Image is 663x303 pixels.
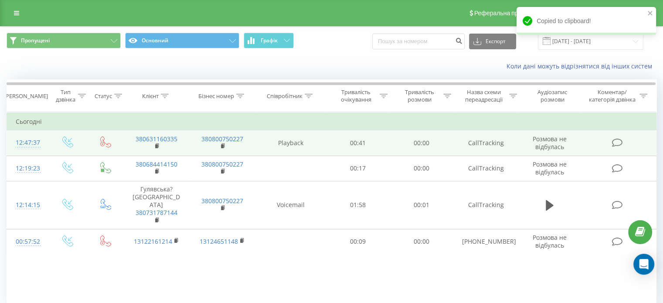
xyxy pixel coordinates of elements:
a: 13124651148 [200,237,238,245]
a: 380800750227 [201,160,243,168]
div: Аудіозапис розмови [527,89,578,103]
div: 00:57:52 [16,233,39,250]
span: Графік [261,37,278,44]
td: 00:00 [390,229,453,254]
span: Розмова не відбулась [533,160,567,176]
button: Графік [244,33,294,48]
td: 00:41 [326,130,390,156]
span: Пропущені [21,37,50,44]
td: 00:00 [390,130,453,156]
div: Copied to clipboard! [517,7,656,35]
div: 12:19:23 [16,160,39,177]
a: 380800750227 [201,135,243,143]
td: Playback [255,130,326,156]
td: 00:09 [326,229,390,254]
button: Основний [125,33,239,48]
div: Статус [95,92,112,100]
a: 380800750227 [201,197,243,205]
a: 380684414150 [136,160,177,168]
a: 13122161214 [134,237,172,245]
button: Експорт [469,34,516,49]
td: CallTracking [453,181,519,229]
td: Voicemail [255,181,326,229]
div: Бізнес номер [198,92,234,100]
div: 12:14:15 [16,197,39,214]
div: Тип дзвінка [55,89,75,103]
div: [PERSON_NAME] [4,92,48,100]
span: Реферальна програма [474,10,538,17]
td: CallTracking [453,156,519,181]
div: Коментар/категорія дзвінка [586,89,637,103]
button: Пропущені [7,33,121,48]
a: Коли дані можуть відрізнятися вiд інших систем [507,62,656,70]
div: Open Intercom Messenger [633,254,654,275]
a: 380731787144 [136,208,177,217]
td: Сьогодні [7,113,656,130]
span: Розмова не відбулась [533,233,567,249]
td: CallTracking [453,130,519,156]
td: 00:00 [390,156,453,181]
div: Співробітник [267,92,303,100]
input: Пошук за номером [372,34,465,49]
button: close [647,10,653,18]
a: 380631160335 [136,135,177,143]
div: Назва схеми переадресації [461,89,507,103]
div: Тривалість розмови [398,89,441,103]
div: 12:47:37 [16,134,39,151]
td: Гулявська? [GEOGRAPHIC_DATA] [123,181,189,229]
div: Клієнт [142,92,159,100]
span: Розмова не відбулась [533,135,567,151]
td: 00:01 [390,181,453,229]
td: 00:17 [326,156,390,181]
td: 01:58 [326,181,390,229]
td: [PHONE_NUMBER] [453,229,519,254]
div: Тривалість очікування [334,89,378,103]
